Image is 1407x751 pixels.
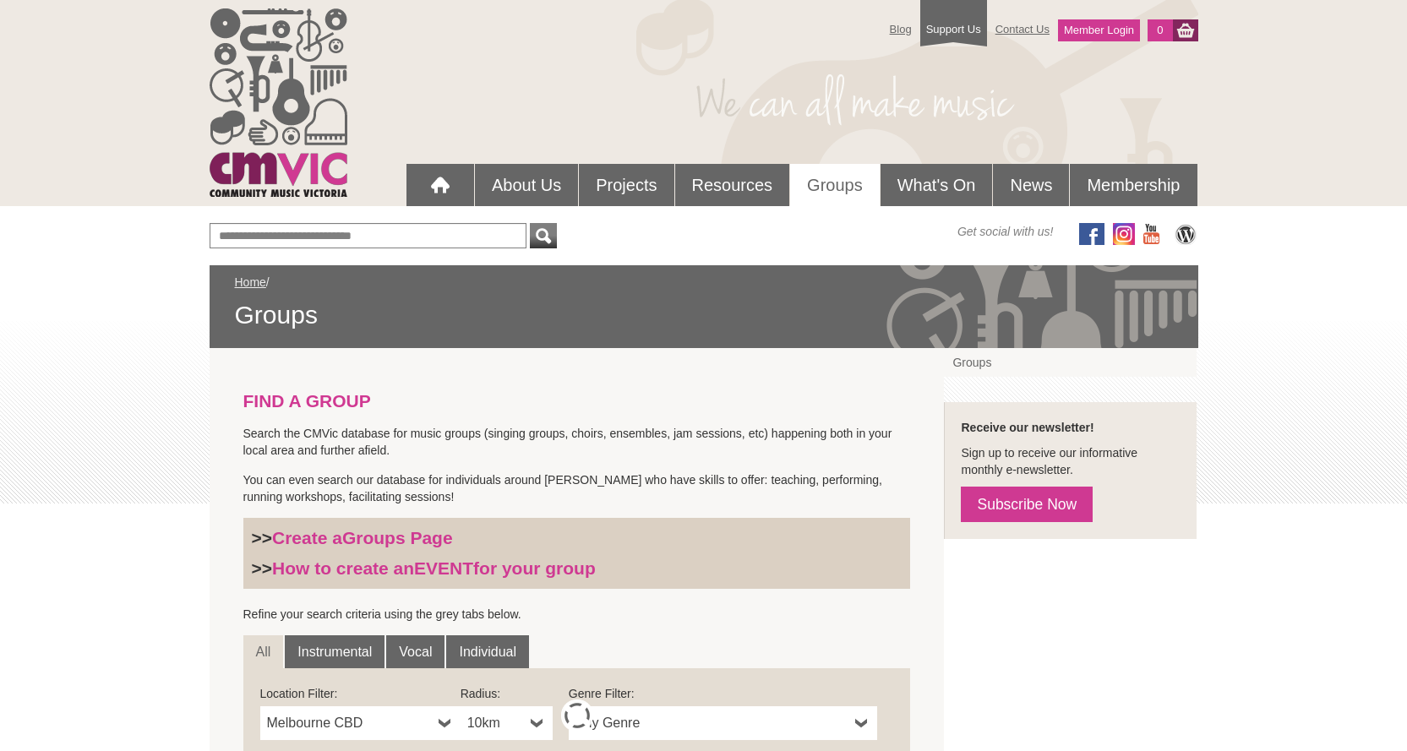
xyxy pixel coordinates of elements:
[1113,223,1135,245] img: icon-instagram.png
[1058,19,1140,41] a: Member Login
[285,635,384,669] a: Instrumental
[260,685,461,702] label: Location Filter:
[961,421,1093,434] strong: Receive our newsletter!
[252,558,903,580] h3: >>
[243,635,284,669] a: All
[272,558,596,578] a: How to create anEVENTfor your group
[272,528,453,547] a: Create aGroups Page
[944,348,1197,377] a: Groups
[252,527,903,549] h3: >>
[993,164,1069,206] a: News
[1070,164,1197,206] a: Membership
[569,685,877,702] label: Genre Filter:
[210,8,347,197] img: cmvic_logo.png
[475,164,578,206] a: About Us
[961,487,1093,522] a: Subscribe Now
[461,706,553,740] a: 10km
[342,528,453,547] strong: Groups Page
[790,164,880,206] a: Groups
[961,444,1180,478] p: Sign up to receive our informative monthly e-newsletter.
[569,706,877,740] a: Any Genre
[243,606,911,623] p: Refine your search criteria using the grey tabs below.
[1148,19,1172,41] a: 0
[881,14,920,44] a: Blog
[267,713,432,733] span: Melbourne CBD
[579,164,674,206] a: Projects
[260,706,461,740] a: Melbourne CBD
[235,299,1173,331] span: Groups
[446,635,529,669] a: Individual
[675,164,790,206] a: Resources
[881,164,993,206] a: What's On
[235,274,1173,331] div: /
[467,713,524,733] span: 10km
[461,685,553,702] label: Radius:
[987,14,1058,44] a: Contact Us
[243,391,371,411] strong: FIND A GROUP
[957,223,1054,240] span: Get social with us!
[1173,223,1198,245] img: CMVic Blog
[235,275,266,289] a: Home
[575,713,848,733] span: Any Genre
[243,471,911,505] p: You can even search our database for individuals around [PERSON_NAME] who have skills to offer: t...
[414,558,473,578] strong: EVENT
[386,635,444,669] a: Vocal
[243,425,911,459] p: Search the CMVic database for music groups (singing groups, choirs, ensembles, jam sessions, etc)...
